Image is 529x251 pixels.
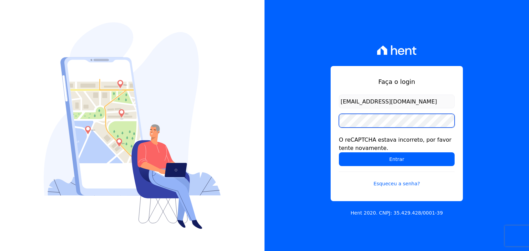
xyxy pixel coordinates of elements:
img: Login [44,22,221,229]
input: Entrar [339,152,455,166]
p: Hent 2020. CNPJ: 35.429.428/0001-39 [351,209,443,217]
a: Esqueceu a senha? [339,172,455,187]
input: Email [339,95,455,108]
div: O reCAPTCHA estava incorreto, por favor tente novamente. [339,136,455,152]
h1: Faça o login [339,77,455,86]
